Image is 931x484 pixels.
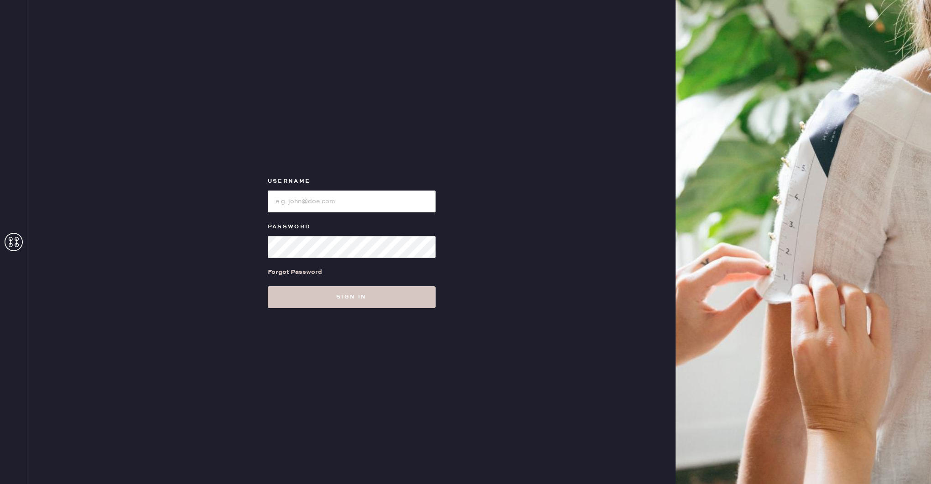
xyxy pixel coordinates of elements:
[268,221,436,232] label: Password
[268,176,436,187] label: Username
[268,267,322,277] div: Forgot Password
[268,258,322,286] a: Forgot Password
[268,191,436,212] input: e.g. john@doe.com
[268,286,436,308] button: Sign in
